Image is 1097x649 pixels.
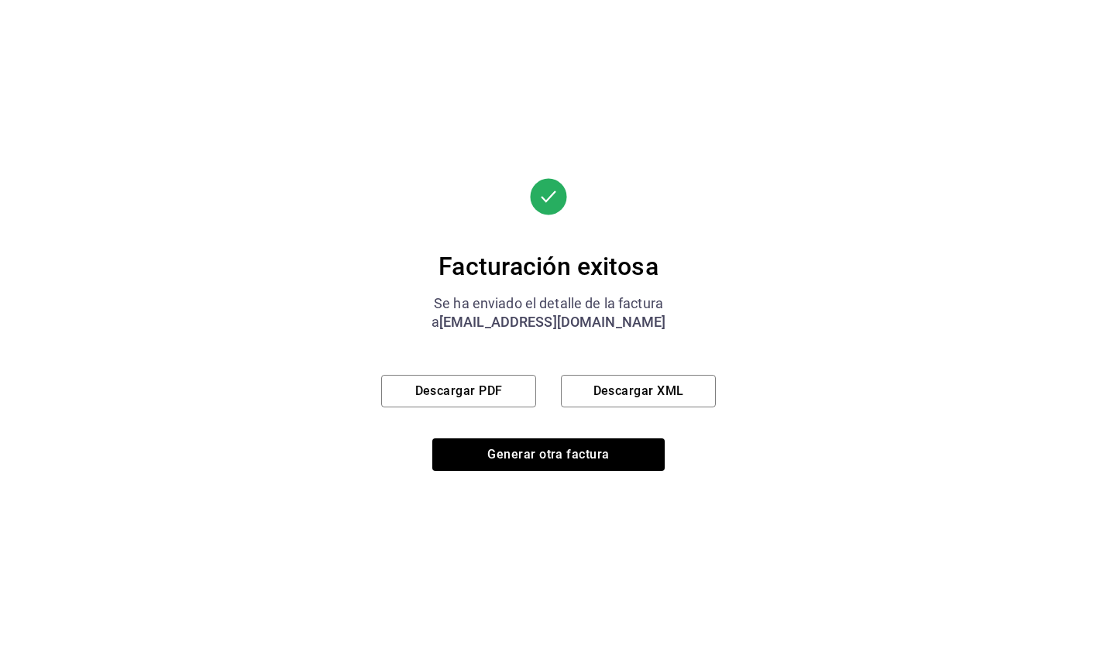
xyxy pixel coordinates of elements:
[432,438,665,471] button: Generar otra factura
[561,375,716,407] button: Descargar XML
[381,375,536,407] button: Descargar PDF
[381,294,716,313] div: Se ha enviado el detalle de la factura
[439,314,666,330] span: [EMAIL_ADDRESS][DOMAIN_NAME]
[381,313,716,331] div: a
[381,251,716,282] div: Facturación exitosa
